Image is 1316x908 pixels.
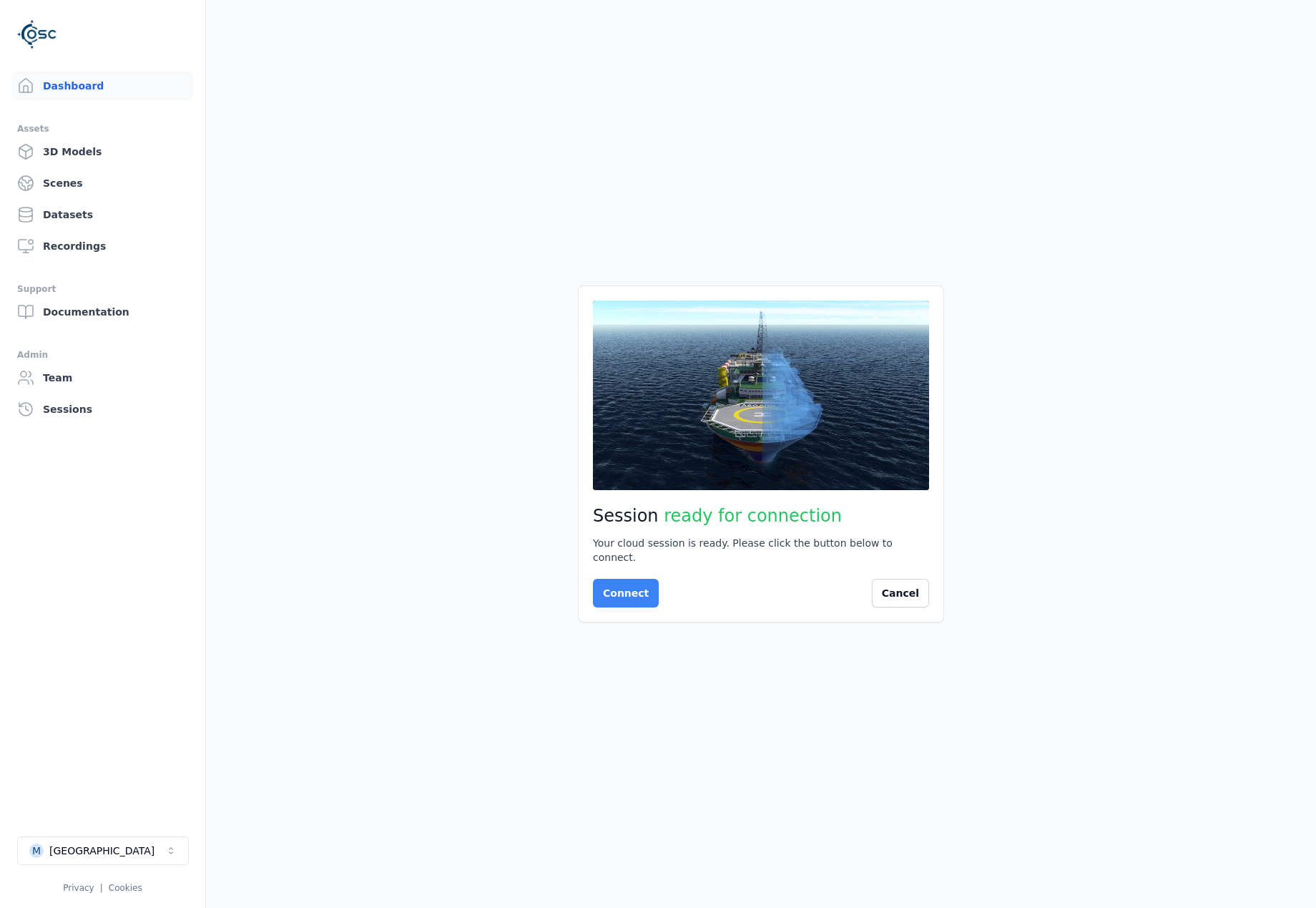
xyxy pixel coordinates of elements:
[63,883,94,893] a: Privacy
[17,280,188,298] div: Support
[11,395,194,424] a: Sessions
[664,506,842,526] span: ready for connection
[11,298,194,326] a: Documentation
[872,579,929,607] button: Cancel
[593,579,659,607] button: Connect
[49,844,154,858] div: [GEOGRAPHIC_DATA]
[17,120,188,137] div: Assets
[11,137,194,166] a: 3D Models
[17,836,189,865] button: Select a workspace
[17,346,188,363] div: Admin
[100,883,103,893] span: |
[11,232,194,260] a: Recordings
[109,883,142,893] a: Cookies
[11,169,194,197] a: Scenes
[593,504,929,527] h2: Session
[29,844,44,858] div: M
[11,200,194,229] a: Datasets
[17,14,57,54] img: Logo
[11,72,194,100] a: Dashboard
[11,363,194,392] a: Team
[593,536,929,565] div: Your cloud session is ready. Please click the button below to connect.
